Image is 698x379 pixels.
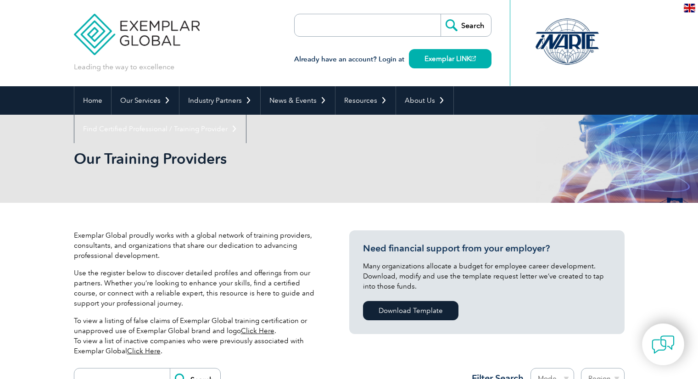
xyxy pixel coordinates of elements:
p: Many organizations allocate a budget for employee career development. Download, modify and use th... [363,261,611,291]
img: en [684,4,695,12]
input: Search [441,14,491,36]
a: About Us [396,86,453,115]
a: Exemplar LINK [409,49,491,68]
a: Industry Partners [179,86,260,115]
a: Download Template [363,301,458,320]
h3: Need financial support from your employer? [363,243,611,254]
a: News & Events [261,86,335,115]
p: Use the register below to discover detailed profiles and offerings from our partners. Whether you... [74,268,322,308]
img: open_square.png [471,56,476,61]
h3: Already have an account? Login at [294,54,491,65]
p: To view a listing of false claims of Exemplar Global training certification or unapproved use of ... [74,316,322,356]
a: Find Certified Professional / Training Provider [74,115,246,143]
a: Click Here [241,327,274,335]
h2: Our Training Providers [74,151,459,166]
a: Click Here [127,347,161,355]
p: Exemplar Global proudly works with a global network of training providers, consultants, and organ... [74,230,322,261]
p: Leading the way to excellence [74,62,174,72]
a: Resources [335,86,396,115]
a: Home [74,86,111,115]
img: contact-chat.png [652,333,675,356]
a: Our Services [112,86,179,115]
